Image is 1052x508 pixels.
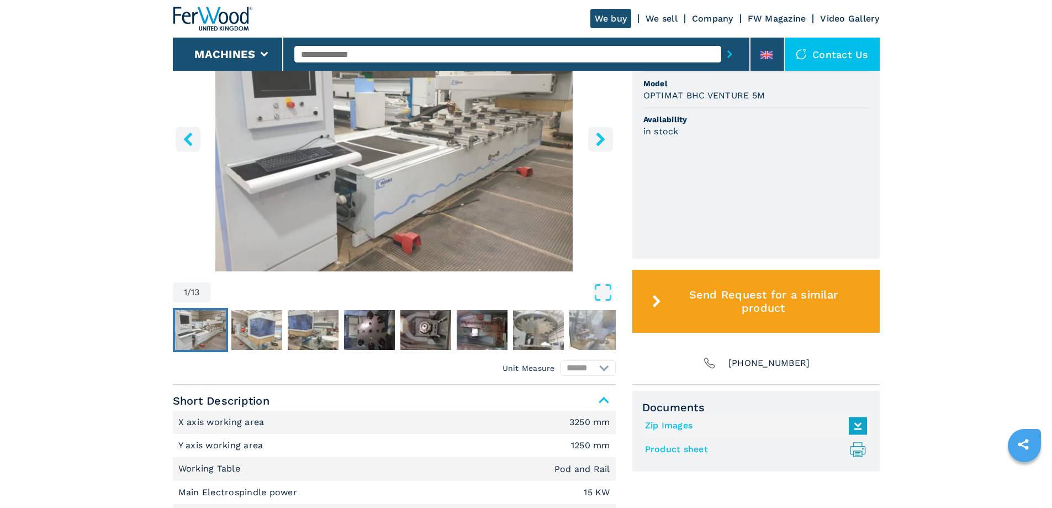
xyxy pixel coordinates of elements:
[588,127,613,151] button: right-button
[229,308,284,352] button: Go to Slide 2
[173,3,616,271] div: Go to Slide 1
[702,355,717,371] img: Phone
[231,310,282,350] img: c7b1738f3f52cd561924757f4f3c7dec
[642,401,870,414] span: Documents
[187,288,191,297] span: /
[173,308,228,352] button: Go to Slide 1
[569,310,620,350] img: 81efc24a786fadb5a7616b9f189d4e32
[665,288,861,315] span: Send Request for a similar product
[748,13,806,24] a: FW Magazine
[645,417,861,435] a: Zip Images
[584,488,610,497] em: 15 KW
[173,3,616,271] img: CNC Machine Centres With Pod And Rail WEEKE OPTIMAT BHC VENTURE 5M
[176,127,200,151] button: left-button
[554,465,610,474] em: Pod and Rail
[567,308,622,352] button: Go to Slide 8
[214,282,613,302] button: Open Fullscreen
[643,125,679,138] h3: in stock
[569,418,610,427] em: 3250 mm
[457,310,508,350] img: 346428b910fd02cb625a0437c8cfb301
[728,355,810,371] span: [PHONE_NUMBER]
[191,288,200,297] span: 13
[400,310,451,350] img: 80367ac1108f86c46441f1acc9192316
[646,13,678,24] a: We sell
[820,13,879,24] a: Video Gallery
[785,38,880,71] div: Contact us
[178,463,244,475] p: Working Table
[721,41,738,67] button: submit-button
[513,310,564,350] img: d094d834683648ce9309cac86a52075d
[178,486,300,499] p: Main Electrospindle power
[454,308,510,352] button: Go to Slide 6
[175,310,226,350] img: 0bb535df83429ea87b438ac4545fe979
[643,114,869,125] span: Availability
[643,89,765,102] h3: OPTIMAT BHC VENTURE 5M
[645,441,861,459] a: Product sheet
[692,13,733,24] a: Company
[571,441,610,450] em: 1250 mm
[342,308,397,352] button: Go to Slide 4
[632,270,880,333] button: Send Request for a similar product
[173,391,616,411] span: Short Description
[286,308,341,352] button: Go to Slide 3
[178,416,267,428] p: X axis working area
[344,310,395,350] img: b47b1ca036aa5d7e040c548f07bd80a7
[184,288,187,297] span: 1
[194,48,255,61] button: Machines
[178,439,266,452] p: Y axis working area
[643,78,869,89] span: Model
[288,310,339,350] img: 1c04ec547b3e10cbbfd0177be43a8402
[173,308,616,352] nav: Thumbnail Navigation
[590,9,632,28] a: We buy
[1005,458,1044,500] iframe: Chat
[503,363,555,374] em: Unit Measure
[796,49,807,60] img: Contact us
[173,7,252,31] img: Ferwood
[398,308,453,352] button: Go to Slide 5
[511,308,566,352] button: Go to Slide 7
[1009,431,1037,458] a: sharethis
